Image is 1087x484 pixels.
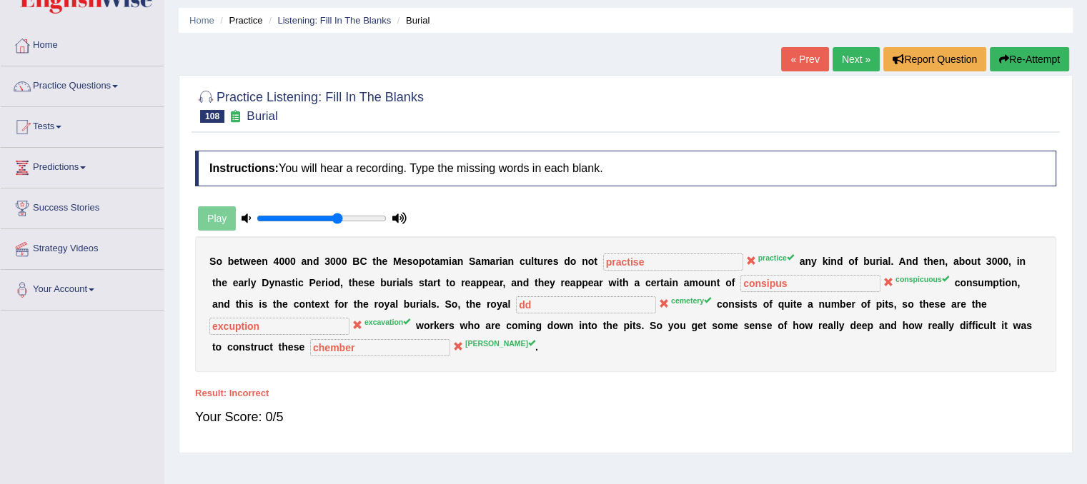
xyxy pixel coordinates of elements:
b: a [593,277,599,288]
b: f [769,298,773,310]
b: r [416,298,420,310]
a: Your Account [1,270,164,306]
b: o [299,298,305,310]
b: a [452,256,457,267]
b: a [502,256,508,267]
b: d [334,277,340,288]
b: n [507,256,514,267]
b: s [407,256,413,267]
b: i [259,298,262,310]
b: e [251,256,257,267]
b: , [503,277,506,288]
b: i [616,277,619,288]
b: e [565,277,570,288]
b: o [452,298,458,310]
b: S [445,298,451,310]
b: p [576,277,582,288]
b: s [431,298,437,310]
a: Strategy Videos [1,229,164,265]
b: d [837,256,843,267]
b: l [395,298,398,310]
b: n [938,256,945,267]
b: s [972,277,978,288]
b: t [619,277,622,288]
b: n [966,277,973,288]
b: b [959,256,966,267]
b: y [251,277,257,288]
b: h [376,256,382,267]
b: q [778,298,785,310]
b: l [507,298,510,310]
b: o [698,277,705,288]
b: 0 [997,256,1003,267]
b: n [805,256,811,267]
b: o [723,298,729,310]
b: t [437,277,441,288]
b: m [689,277,698,288]
b: s [553,256,559,267]
b: s [735,298,740,310]
b: h [538,277,545,288]
b: e [234,256,239,267]
b: h [216,277,222,288]
b: , [1017,277,1020,288]
b: h [927,256,933,267]
b: u [971,256,978,267]
b: i [397,277,399,288]
a: Home [1,26,164,61]
li: Burial [394,14,430,27]
b: h [470,298,476,310]
b: e [465,277,471,288]
b: b [404,298,410,310]
b: s [364,277,369,288]
b: t [446,277,450,288]
b: d [564,256,570,267]
b: o [725,277,732,288]
b: p [476,277,482,288]
b: e [547,256,553,267]
b: 0 [279,256,284,267]
b: e [544,277,550,288]
b: a [800,256,805,267]
b: u [704,277,710,288]
b: n [457,256,464,267]
h4: You will hear a recording. Type the missing words in each blank. [195,151,1056,186]
b: l [404,277,407,288]
b: p [582,277,588,288]
b: l [888,256,890,267]
b: d [224,298,230,310]
b: m [984,277,993,288]
b: . [890,256,893,267]
b: n [818,298,825,310]
b: s [287,277,292,288]
b: 0 [284,256,290,267]
b: t [748,298,752,310]
b: A [898,256,905,267]
b: m [440,256,448,267]
b: s [419,277,425,288]
b: 3 [324,256,330,267]
b: 0 [330,256,336,267]
b: o [960,277,966,288]
b: o [908,298,914,310]
b: o [490,298,497,310]
b: f [867,298,870,310]
b: a [427,277,433,288]
b: t [885,298,888,310]
b: r [244,277,247,288]
b: a [475,256,481,267]
b: a [511,277,517,288]
b: , [1008,256,1011,267]
b: a [490,256,496,267]
b: C [359,256,367,267]
b: 0 [290,256,296,267]
b: w [608,277,616,288]
b: D [262,277,269,288]
b: s [902,298,908,310]
b: u [784,298,790,310]
b: a [399,277,405,288]
b: P [309,277,315,288]
b: a [494,277,500,288]
b: i [449,256,452,267]
b: o [338,298,344,310]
